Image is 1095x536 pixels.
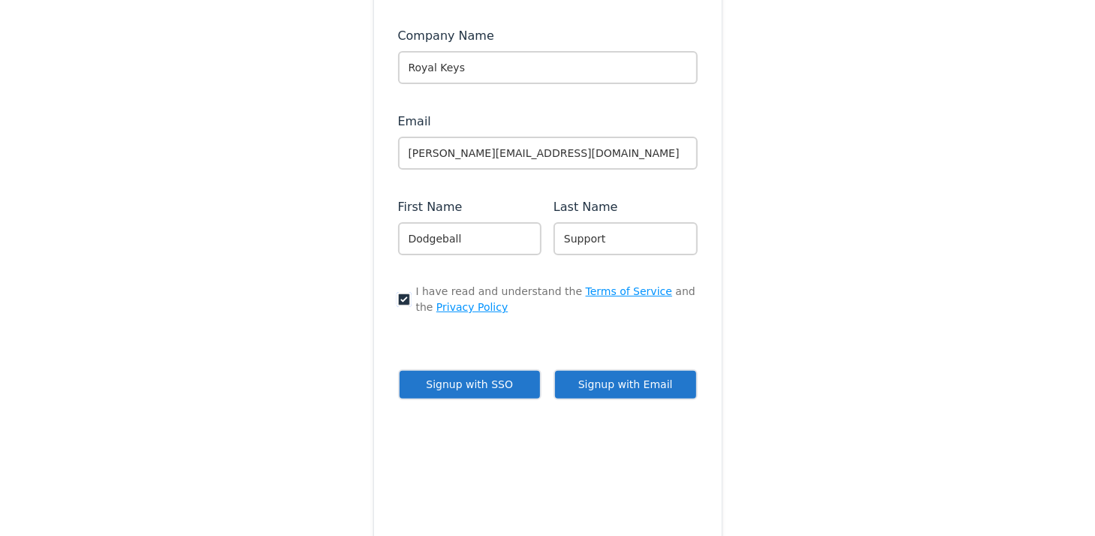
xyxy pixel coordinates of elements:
a: Privacy Policy [436,301,508,313]
span: I have read and understand the and the [416,284,698,315]
span: Company Name [398,29,494,43]
button: Signup with Email [554,369,698,400]
button: Signup with SSO [398,369,542,400]
span: Email [398,114,431,128]
span: Last Name [554,200,618,214]
input: Enter your last name [554,222,698,255]
input: Enter your company name [398,51,698,84]
a: Terms of Service [586,285,672,297]
input: Enter your first name [398,222,542,255]
span: First Name [398,200,463,214]
input: Enter your work email address [398,137,698,170]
